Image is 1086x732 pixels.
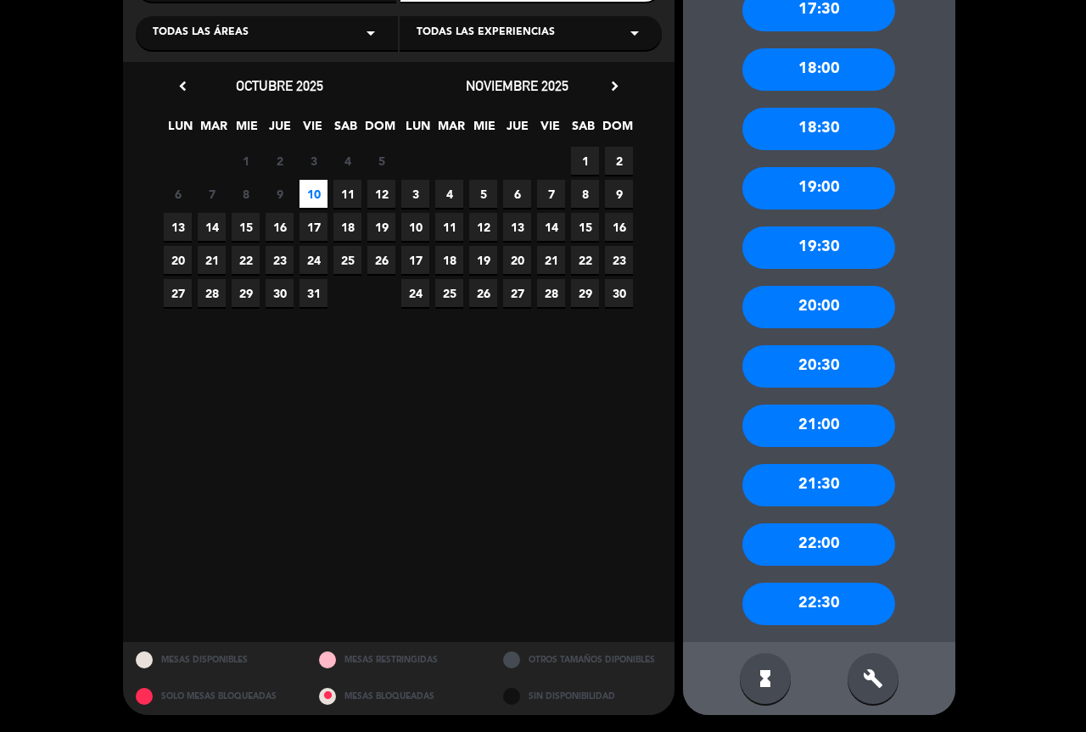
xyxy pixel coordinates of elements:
span: MIE [470,116,498,144]
span: 20 [503,246,531,274]
span: 18 [333,213,361,241]
span: 3 [401,180,429,208]
div: MESAS BLOQUEADAS [306,679,490,715]
span: 28 [537,279,565,307]
span: 1 [571,147,599,175]
span: 4 [435,180,463,208]
div: OTROS TAMAÑOS DIPONIBLES [490,642,675,679]
span: 13 [503,213,531,241]
div: MESAS RESTRINGIDAS [306,642,490,679]
span: 26 [367,246,395,274]
span: 2 [266,147,294,175]
span: 27 [164,279,192,307]
div: 18:00 [742,48,895,91]
span: 5 [469,180,497,208]
span: SAB [569,116,597,144]
span: 21 [198,246,226,274]
div: MESAS DISPONIBLES [123,642,307,679]
span: 29 [232,279,260,307]
span: 18 [435,246,463,274]
span: MAR [437,116,465,144]
span: 9 [266,180,294,208]
span: 17 [401,246,429,274]
span: 14 [537,213,565,241]
i: chevron_right [606,77,624,95]
span: 15 [232,213,260,241]
span: SAB [332,116,360,144]
span: 2 [605,147,633,175]
div: 18:30 [742,108,895,150]
i: arrow_drop_down [361,23,381,43]
span: 8 [571,180,599,208]
span: 23 [266,246,294,274]
span: 4 [333,147,361,175]
span: 30 [266,279,294,307]
i: chevron_left [174,77,192,95]
div: 20:00 [742,286,895,328]
span: Todas las áreas [153,25,249,42]
span: 11 [435,213,463,241]
span: 24 [299,246,327,274]
span: 5 [367,147,395,175]
span: LUN [166,116,194,144]
span: DOM [365,116,393,144]
span: 13 [164,213,192,241]
span: 12 [367,180,395,208]
span: 8 [232,180,260,208]
span: 17 [299,213,327,241]
div: 19:30 [742,226,895,269]
span: 21 [537,246,565,274]
span: JUE [266,116,294,144]
span: 1 [232,147,260,175]
span: 19 [367,213,395,241]
span: 11 [333,180,361,208]
span: noviembre 2025 [466,77,568,94]
span: 20 [164,246,192,274]
span: 28 [198,279,226,307]
span: MAR [199,116,227,144]
span: 16 [605,213,633,241]
div: 22:30 [742,583,895,625]
span: 23 [605,246,633,274]
span: 22 [232,246,260,274]
span: 25 [435,279,463,307]
span: Todas las experiencias [417,25,555,42]
i: arrow_drop_down [624,23,645,43]
div: 21:00 [742,405,895,447]
i: build [863,668,883,689]
div: 20:30 [742,345,895,388]
span: 25 [333,246,361,274]
span: 27 [503,279,531,307]
span: 30 [605,279,633,307]
span: 6 [164,180,192,208]
span: 16 [266,213,294,241]
i: hourglass_full [755,668,775,689]
span: 10 [299,180,327,208]
span: octubre 2025 [236,77,323,94]
span: 9 [605,180,633,208]
span: 14 [198,213,226,241]
span: VIE [299,116,327,144]
span: 12 [469,213,497,241]
span: 7 [537,180,565,208]
span: 31 [299,279,327,307]
div: 21:30 [742,464,895,506]
span: 24 [401,279,429,307]
span: 10 [401,213,429,241]
span: 7 [198,180,226,208]
span: 3 [299,147,327,175]
div: SIN DISPONIBILIDAD [490,679,675,715]
div: 22:00 [742,523,895,566]
span: DOM [602,116,630,144]
span: 6 [503,180,531,208]
span: 22 [571,246,599,274]
div: SOLO MESAS BLOQUEADAS [123,679,307,715]
span: 15 [571,213,599,241]
span: MIE [232,116,260,144]
span: 29 [571,279,599,307]
span: 19 [469,246,497,274]
span: VIE [536,116,564,144]
div: 19:00 [742,167,895,210]
span: 26 [469,279,497,307]
span: LUN [404,116,432,144]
